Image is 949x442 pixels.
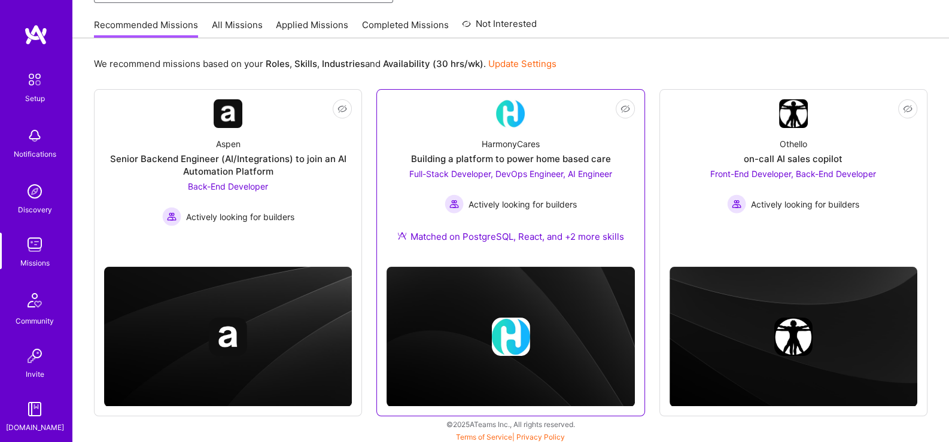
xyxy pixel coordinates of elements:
[294,58,317,69] b: Skills
[456,432,512,441] a: Terms of Service
[72,409,949,439] div: © 2025 ATeams Inc., All rights reserved.
[23,397,47,421] img: guide book
[491,318,530,356] img: Company logo
[903,104,912,114] i: icon EyeClosed
[410,153,610,165] div: Building a platform to power home based care
[779,99,808,128] img: Company Logo
[397,231,407,240] img: Ateam Purple Icon
[774,318,813,356] img: Company logo
[214,99,242,128] img: Company Logo
[6,421,64,434] div: [DOMAIN_NAME]
[16,315,54,327] div: Community
[266,58,290,69] b: Roles
[26,368,44,380] div: Invite
[496,99,525,128] img: Company Logo
[22,67,47,92] img: setup
[216,138,241,150] div: Aspen
[20,286,49,315] img: Community
[780,138,807,150] div: Othello
[104,267,352,407] img: cover
[445,194,464,214] img: Actively looking for builders
[212,19,263,38] a: All Missions
[362,19,449,38] a: Completed Missions
[397,230,623,243] div: Matched on PostgreSQL, React, and +2 more skills
[104,153,352,178] div: Senior Backend Engineer (AI/Integrations) to join an AI Automation Platform
[209,318,247,356] img: Company logo
[322,58,365,69] b: Industries
[744,153,842,165] div: on-call AI sales copilot
[14,148,56,160] div: Notifications
[387,99,634,257] a: Company LogoHarmonyCaresBuilding a platform to power home based careFull-Stack Developer, DevOps ...
[387,267,634,407] img: cover
[94,57,556,70] p: We recommend missions based on your , , and .
[23,179,47,203] img: discovery
[25,92,45,105] div: Setup
[186,211,294,223] span: Actively looking for builders
[727,194,746,214] img: Actively looking for builders
[670,267,917,407] img: cover
[162,207,181,226] img: Actively looking for builders
[276,19,348,38] a: Applied Missions
[23,233,47,257] img: teamwork
[383,58,483,69] b: Availability (30 hrs/wk)
[104,99,352,248] a: Company LogoAspenSenior Backend Engineer (AI/Integrations) to join an AI Automation PlatformBack-...
[409,169,612,179] span: Full-Stack Developer, DevOps Engineer, AI Engineer
[462,17,537,38] a: Not Interested
[488,58,556,69] a: Update Settings
[469,198,577,211] span: Actively looking for builders
[94,19,198,38] a: Recommended Missions
[23,344,47,368] img: Invite
[24,24,48,45] img: logo
[620,104,630,114] i: icon EyeClosed
[23,124,47,148] img: bell
[710,169,876,179] span: Front-End Developer, Back-End Developer
[670,99,917,248] a: Company LogoOthelloon-call AI sales copilotFront-End Developer, Back-End Developer Actively looki...
[516,432,565,441] a: Privacy Policy
[337,104,347,114] i: icon EyeClosed
[456,432,565,441] span: |
[188,181,268,191] span: Back-End Developer
[751,198,859,211] span: Actively looking for builders
[20,257,50,269] div: Missions
[18,203,52,216] div: Discovery
[482,138,540,150] div: HarmonyCares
